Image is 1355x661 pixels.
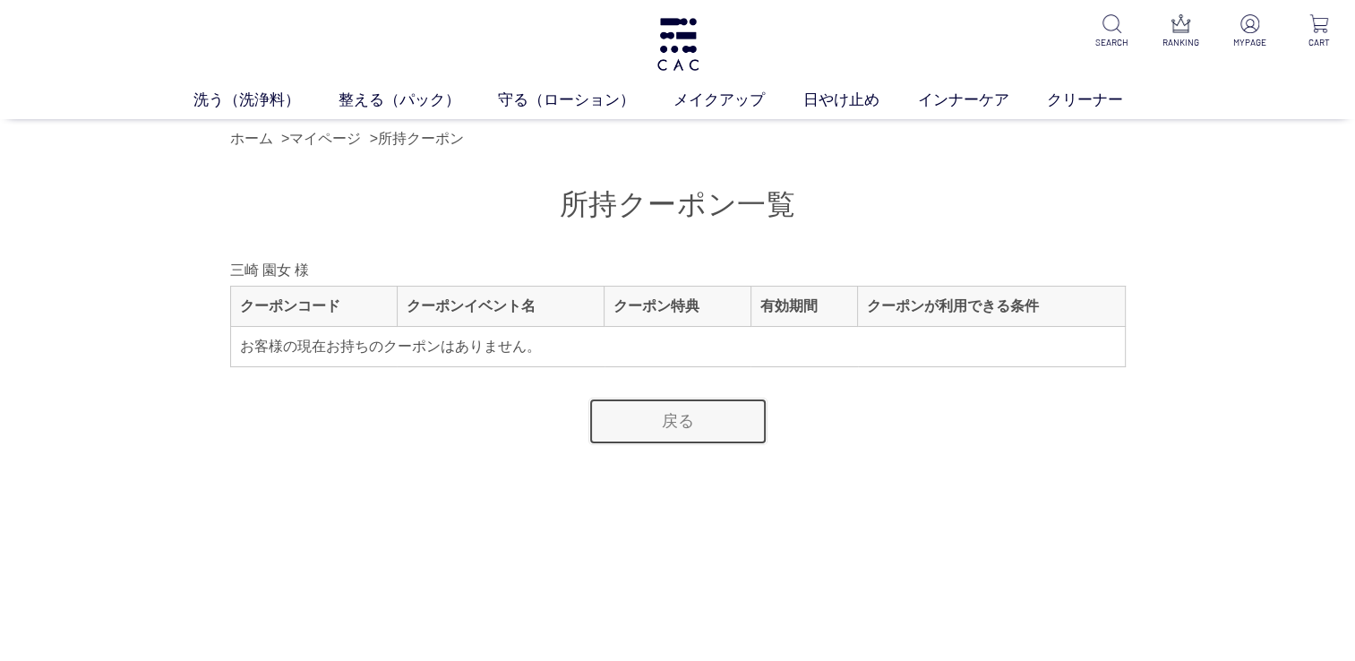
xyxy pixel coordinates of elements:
[281,128,365,150] li: >
[193,89,339,112] a: 洗う（洗浄料）
[1297,36,1341,49] p: CART
[1297,14,1341,49] a: CART
[378,131,464,146] a: 所持クーポン
[498,89,673,112] a: 守る（ローション）
[588,398,768,445] a: 戻る
[655,18,701,71] img: logo
[339,89,499,112] a: 整える（パック）
[858,286,1125,326] th: クーポンが利用できる条件
[1228,36,1272,49] p: MYPAGE
[370,128,468,150] li: >
[230,286,397,326] th: クーポンコード
[230,185,1126,224] h1: 所持クーポン一覧
[605,286,751,326] th: クーポン特典
[397,286,604,326] th: クーポンイベント名
[1228,14,1272,49] a: MYPAGE
[918,89,1048,112] a: インナーケア
[1159,14,1203,49] a: RANKING
[230,326,1125,366] td: お客様の現在お持ちのクーポンはありません。
[803,89,918,112] a: 日やけ止め
[1090,14,1134,49] a: SEARCH
[1090,36,1134,49] p: SEARCH
[750,286,857,326] th: 有効期間
[289,131,361,146] a: マイページ
[230,131,273,146] a: ホーム
[230,260,1126,281] div: 三崎 園女 様
[1159,36,1203,49] p: RANKING
[1047,89,1162,112] a: クリーナー
[673,89,803,112] a: メイクアップ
